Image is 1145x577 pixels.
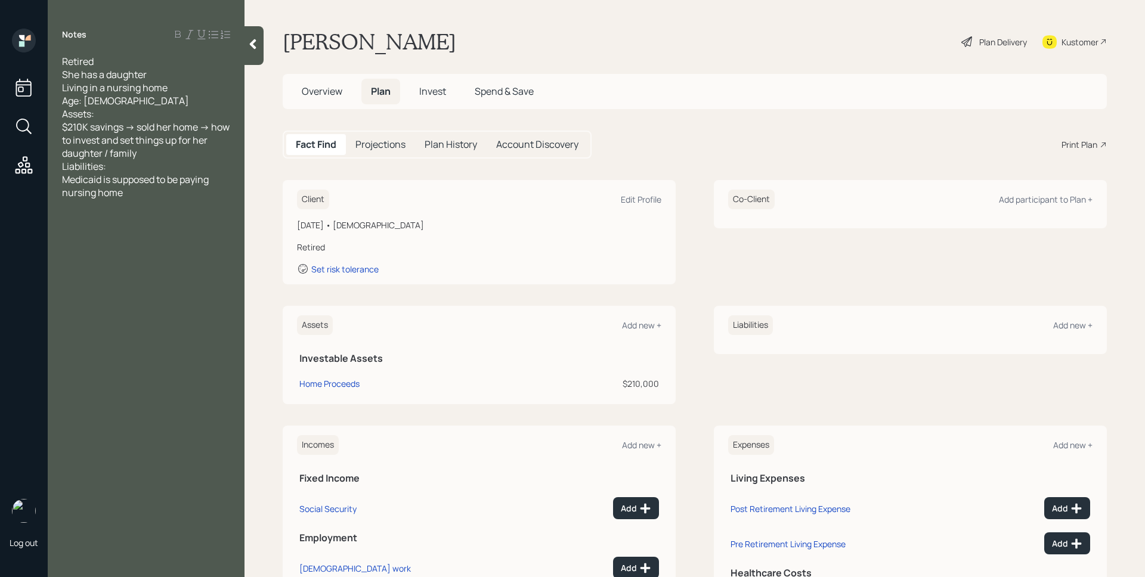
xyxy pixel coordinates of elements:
div: Add [621,562,651,574]
img: james-distasi-headshot.png [12,499,36,523]
div: Retired [297,241,661,253]
button: Add [1044,532,1090,554]
div: Home Proceeds [299,377,360,390]
div: Set risk tolerance [311,263,379,275]
h6: Expenses [728,435,774,455]
button: Add [613,497,659,519]
div: Add new + [622,439,661,451]
h6: Liabilities [728,315,773,335]
div: [DATE] • [DEMOGRAPHIC_DATA] [297,219,661,231]
span: Overview [302,85,342,98]
h6: Assets [297,315,333,335]
h5: Projections [355,139,406,150]
h5: Living Expenses [731,473,1090,484]
h6: Incomes [297,435,339,455]
h5: Account Discovery [496,139,578,150]
button: Add [1044,497,1090,519]
div: Add new + [622,319,661,331]
h5: Investable Assets [299,353,659,364]
div: Log out [10,537,38,548]
div: Post Retirement Living Expense [731,503,850,514]
span: Spend & Save [475,85,534,98]
div: Social Security [299,503,357,514]
div: Add [621,502,651,514]
div: $210,000 [522,377,659,390]
div: Print Plan [1062,138,1097,151]
h1: [PERSON_NAME] [283,29,456,55]
div: Add [1052,538,1082,550]
div: Add new + [1053,439,1093,451]
h6: Client [297,190,329,209]
div: [DEMOGRAPHIC_DATA] work [299,563,411,574]
div: Add [1052,502,1082,514]
div: Pre Retirement Living Expense [731,538,846,550]
h6: Co-Client [728,190,775,209]
h5: Employment [299,532,659,544]
div: Add new + [1053,319,1093,331]
span: Invest [419,85,446,98]
label: Notes [62,29,86,41]
div: Plan Delivery [979,36,1027,48]
div: Edit Profile [621,194,661,205]
h5: Fact Find [296,139,336,150]
h5: Fixed Income [299,473,659,484]
span: Plan [371,85,391,98]
div: Kustomer [1062,36,1098,48]
h5: Plan History [425,139,477,150]
span: Retired She has a daughter Living in a nursing home Age: [DEMOGRAPHIC_DATA] Assets: $210K savings... [62,55,231,199]
div: Add participant to Plan + [999,194,1093,205]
